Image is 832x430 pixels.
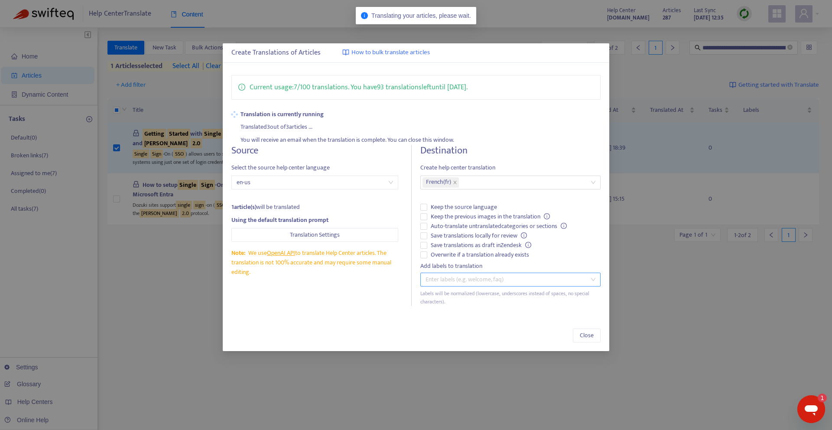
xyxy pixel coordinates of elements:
img: image-link [342,49,349,56]
span: Save translations as draft in Zendesk [427,241,535,250]
iframe: Button to launch messaging window, 1 unread message [797,395,825,423]
div: We use to translate Help Center articles. The translation is not 100% accurate and may require so... [231,248,399,277]
span: Overwrite if a translation already exists [427,250,533,260]
span: info-circle [238,82,245,91]
button: Translation Settings [231,228,399,242]
h4: Source [231,145,399,156]
span: Close [580,331,594,340]
button: Close [573,329,601,342]
span: Translation Settings [290,230,340,240]
span: Save translations locally for review [427,231,530,241]
div: Add labels to translation [420,261,601,271]
a: How to bulk translate articles [342,48,430,58]
div: Labels will be normalized (lowercase, underscores instead of spaces, no special characters). [420,290,601,306]
span: French ( fr ) [426,177,451,188]
span: How to bulk translate articles [351,48,430,58]
span: Create help center translation [420,163,601,173]
span: Select the source help center language [231,163,399,173]
div: Translated 3 out of 3 articles ... [240,119,601,132]
div: You will receive an email when the translation is complete. You can close this window. [240,132,601,145]
span: info-circle [525,242,531,248]
span: info-circle [361,12,368,19]
a: OpenAI API [267,248,295,258]
div: Create Translations of Articles [231,48,601,58]
span: Keep the source language [427,202,500,212]
div: Using the default translation prompt [231,215,399,225]
span: Translating your articles, please wait. [371,12,471,19]
span: info-circle [544,213,550,219]
span: en-us [237,176,393,189]
span: Note: [231,248,245,258]
h4: Destination [420,145,601,156]
strong: Translation is currently running [240,110,601,119]
span: Auto-translate untranslated categories or sections [427,222,570,231]
p: Current usage: 7 / 100 translations . You have 93 translations left until [DATE] . [250,82,468,93]
span: info-circle [561,223,567,229]
span: Keep the previous images in the translation [427,212,553,222]
iframe: Number of unread messages [809,394,827,402]
span: info-circle [521,232,527,238]
strong: 1 article(s) [231,202,257,212]
div: will be translated [231,202,399,212]
span: close [453,180,457,185]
